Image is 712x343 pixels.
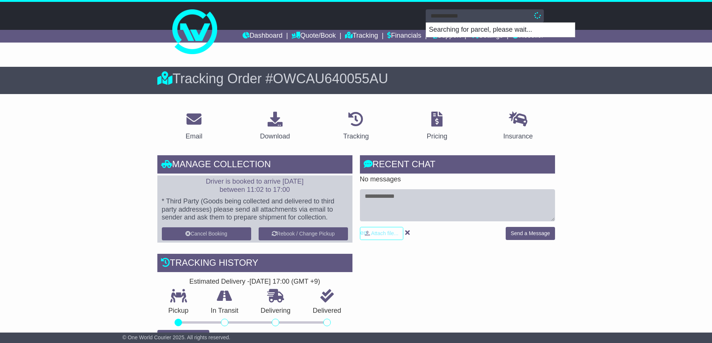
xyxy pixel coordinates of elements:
[260,131,290,141] div: Download
[360,155,555,175] div: RECENT CHAT
[185,131,202,141] div: Email
[250,278,320,286] div: [DATE] 17:00 (GMT +9)
[181,109,207,144] a: Email
[360,175,555,184] p: No messages
[243,30,283,43] a: Dashboard
[338,109,373,144] a: Tracking
[157,330,209,343] button: View Full Tracking
[162,178,348,194] p: Driver is booked to arrive [DATE] between 11:02 to 17:00
[162,197,348,222] p: * Third Party (Goods being collected and delivered to third party addresses) please send all atta...
[499,109,538,144] a: Insurance
[302,307,352,315] p: Delivered
[343,131,369,141] div: Tracking
[273,71,388,86] span: OWCAU640055AU
[506,227,555,240] button: Send a Message
[157,71,555,87] div: Tracking Order #
[255,109,295,144] a: Download
[427,131,447,141] div: Pricing
[200,307,250,315] p: In Transit
[157,155,352,175] div: Manage collection
[157,278,352,286] div: Estimated Delivery -
[162,227,251,240] button: Cancel Booking
[259,227,348,240] button: Rebook / Change Pickup
[250,307,302,315] p: Delivering
[157,254,352,274] div: Tracking history
[503,131,533,141] div: Insurance
[387,30,421,43] a: Financials
[157,307,200,315] p: Pickup
[345,30,378,43] a: Tracking
[426,23,575,37] p: Searching for parcel, please wait...
[422,109,452,144] a: Pricing
[292,30,336,43] a: Quote/Book
[123,334,231,340] span: © One World Courier 2025. All rights reserved.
